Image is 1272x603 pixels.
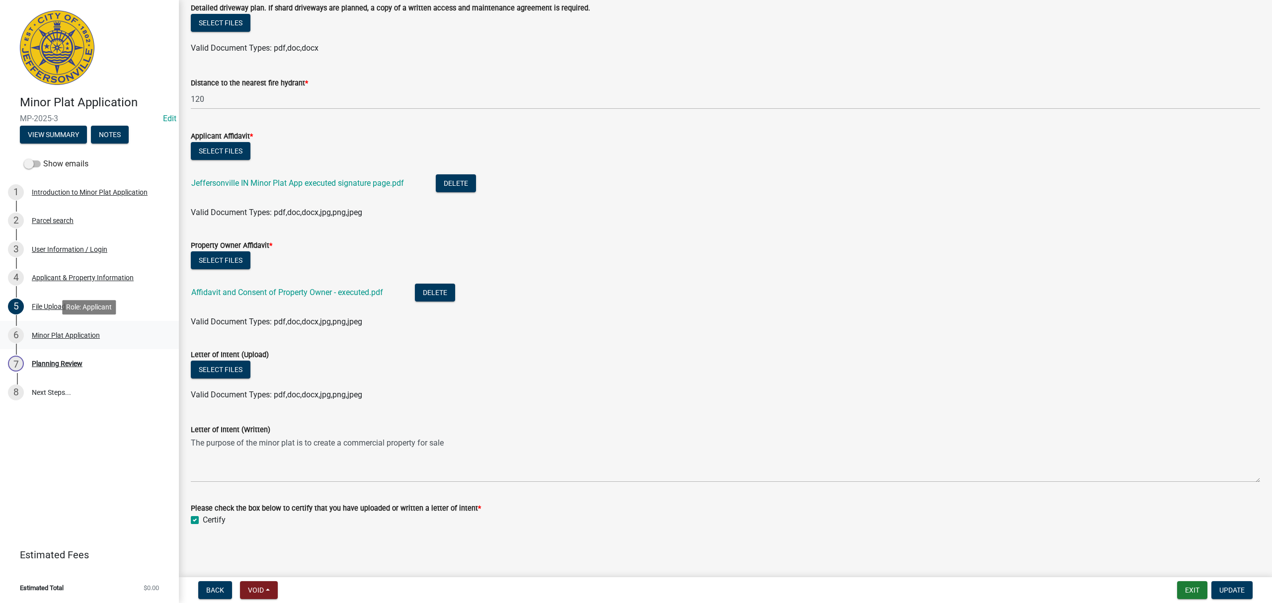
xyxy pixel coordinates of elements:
[415,289,455,298] wm-modal-confirm: Delete Document
[8,384,24,400] div: 8
[163,114,176,123] wm-modal-confirm: Edit Application Number
[62,300,116,314] div: Role: Applicant
[191,80,308,87] label: Distance to the nearest fire hydrant
[8,213,24,228] div: 2
[20,126,87,144] button: View Summary
[24,158,88,170] label: Show emails
[144,585,159,591] span: $0.00
[191,5,590,12] label: Detailed driveway plan. If shard driveways are planned, a copy of a written access and maintenanc...
[436,179,476,189] wm-modal-confirm: Delete Document
[191,317,362,326] span: Valid Document Types: pdf,doc,docx,jpg,png,jpeg
[191,505,481,512] label: Please check the box below to certify that you have uploaded or written a letter of intent
[1219,586,1245,594] span: Update
[191,43,318,53] span: Valid Document Types: pdf,doc,docx
[203,514,226,526] label: Certify
[191,390,362,399] span: Valid Document Types: pdf,doc,docx,jpg,png,jpeg
[8,241,24,257] div: 3
[191,288,383,297] a: Affidavit and Consent of Property Owner - executed.pdf
[191,251,250,269] button: Select files
[1211,581,1253,599] button: Update
[32,274,134,281] div: Applicant & Property Information
[8,270,24,286] div: 4
[163,114,176,123] a: Edit
[191,14,250,32] button: Select files
[20,10,94,85] img: City of Jeffersonville, Indiana
[8,356,24,372] div: 7
[191,142,250,160] button: Select files
[436,174,476,192] button: Delete
[8,545,163,565] a: Estimated Fees
[206,586,224,594] span: Back
[191,242,272,249] label: Property Owner Affidavit
[32,332,100,339] div: Minor Plat Application
[191,427,270,434] label: Letter of Intent (Written)
[191,208,362,217] span: Valid Document Types: pdf,doc,docx,jpg,png,jpeg
[32,303,66,310] div: File Upload
[91,131,129,139] wm-modal-confirm: Notes
[191,361,250,378] button: Select files
[20,585,64,591] span: Estimated Total
[20,131,87,139] wm-modal-confirm: Summary
[248,586,264,594] span: Void
[191,352,269,359] label: Letter of Intent (Upload)
[240,581,278,599] button: Void
[415,284,455,301] button: Delete
[191,178,404,188] a: Jeffersonville IN Minor Plat App executed signature page.pdf
[32,189,148,196] div: Introduction to Minor Plat Application
[20,95,171,110] h4: Minor Plat Application
[198,581,232,599] button: Back
[8,299,24,314] div: 5
[8,327,24,343] div: 6
[20,114,159,123] span: MP-2025-3
[1177,581,1207,599] button: Exit
[32,246,107,253] div: User Information / Login
[32,217,74,224] div: Parcel search
[91,126,129,144] button: Notes
[191,133,253,140] label: Applicant Affidavit
[8,184,24,200] div: 1
[32,360,82,367] div: Planning Review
